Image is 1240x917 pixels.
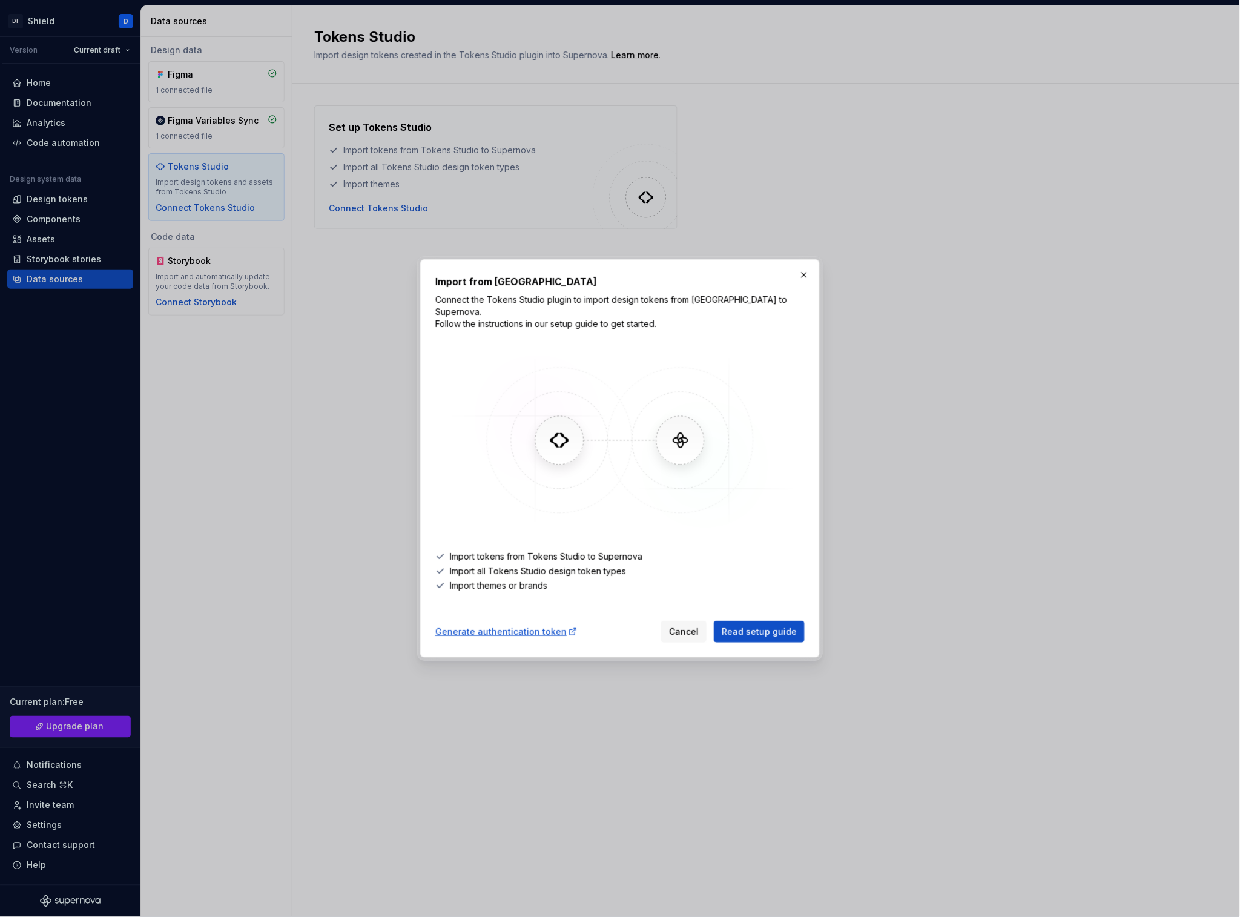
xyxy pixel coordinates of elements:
[435,551,805,563] li: Import tokens from Tokens Studio to Supernova
[714,621,805,643] a: Read setup guide
[435,626,578,638] a: Generate authentication token
[435,294,805,330] p: Connect the Tokens Studio plugin to import design tokens from [GEOGRAPHIC_DATA] to Supernova. Fol...
[661,621,707,643] button: Cancel
[435,565,805,577] li: Import all Tokens Studio design token types
[669,626,699,638] span: Cancel
[722,626,797,638] span: Read setup guide
[435,580,805,592] li: Import themes or brands
[435,274,805,289] h2: Import from [GEOGRAPHIC_DATA]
